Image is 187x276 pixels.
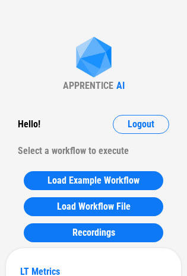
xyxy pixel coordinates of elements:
[18,115,40,134] div: Hello !
[63,80,113,91] div: APPRENTICE
[47,176,140,185] span: Load Example Workflow
[70,37,118,80] img: Apprentice AI
[113,115,169,134] button: Logout
[24,223,163,242] button: Recordings
[57,202,131,211] span: Load Workflow File
[72,228,115,238] span: Recordings
[18,142,169,161] div: Select a workflow to execute
[128,120,154,129] span: Logout
[24,171,163,190] button: Load Example Workflow
[24,197,163,216] button: Load Workflow File
[116,80,125,91] div: AI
